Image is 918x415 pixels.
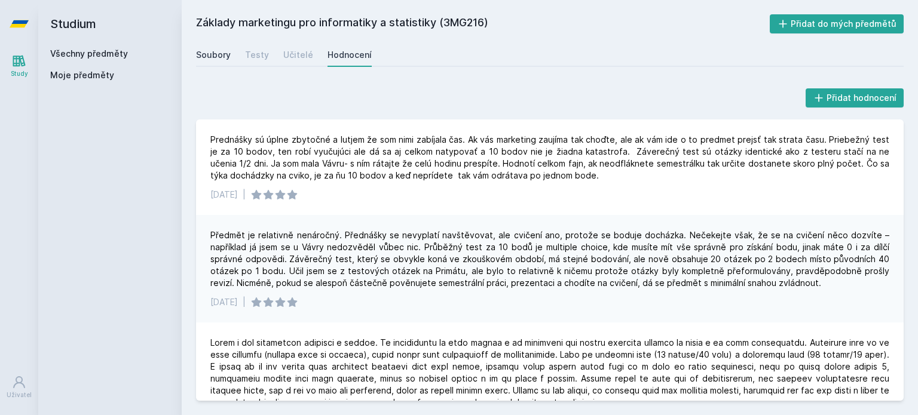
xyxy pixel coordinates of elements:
[11,69,28,78] div: Study
[283,43,313,67] a: Učitelé
[210,189,238,201] div: [DATE]
[210,134,889,182] div: Prednášky sú úplne zbytočné a lutjem že som nimi zabíjala čas. Ak vás marketing zaujíma tak choďt...
[196,49,231,61] div: Soubory
[196,43,231,67] a: Soubory
[50,48,128,59] a: Všechny předměty
[2,48,36,84] a: Study
[806,88,904,107] button: Přidat hodnocení
[210,337,889,408] div: Lorem i dol sitametcon adipisci e seddoe. Te incididuntu la etdo magnaa e ad minimveni qui nostru...
[770,14,904,33] button: Přidat do mých předmětů
[50,69,114,81] span: Moje předměty
[210,229,889,289] div: Předmět je relativně nenáročný. Přednášky se nevyplatí navštěvovat, ale cvičení ano, protože se b...
[245,49,269,61] div: Testy
[2,369,36,405] a: Uživatel
[243,189,246,201] div: |
[196,14,770,33] h2: Základy marketingu pro informatiky a statistiky (3MG216)
[7,391,32,399] div: Uživatel
[243,296,246,308] div: |
[210,296,238,308] div: [DATE]
[328,43,372,67] a: Hodnocení
[245,43,269,67] a: Testy
[283,49,313,61] div: Učitelé
[328,49,372,61] div: Hodnocení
